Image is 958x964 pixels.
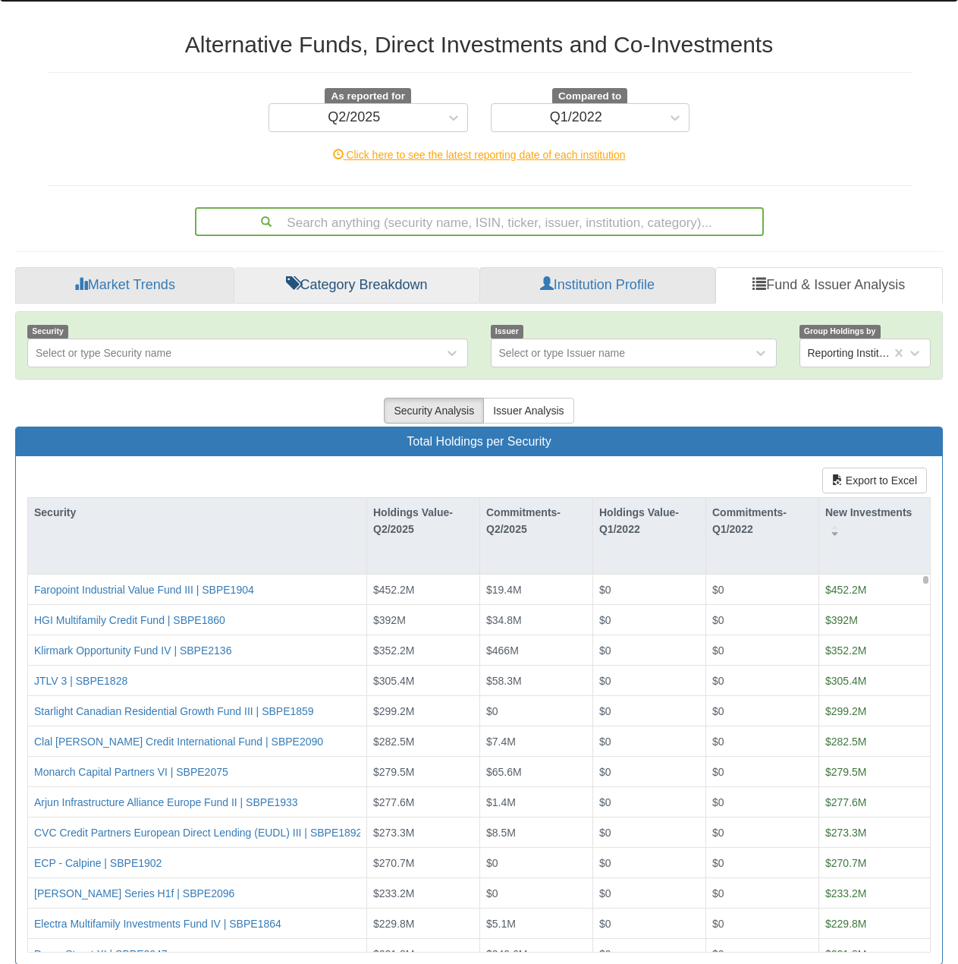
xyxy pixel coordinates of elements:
span: $0 [712,644,724,657]
span: $466M [486,644,519,657]
div: Select or type Security name [36,345,171,361]
span: $34.8M [486,614,522,626]
span: $0 [599,827,611,839]
div: Commitments-Q1/2022 [706,498,818,544]
span: $221.8M [373,948,414,960]
a: Market Trends [15,267,234,304]
span: $0 [486,887,498,899]
span: $452.2M [825,584,866,596]
span: $273.3M [825,827,866,839]
span: $0 [599,705,611,717]
span: $229.8M [373,918,414,930]
span: $8.5M [486,827,516,839]
button: JTLV 3 | SBPE1828 [34,673,127,688]
span: $352.2M [373,644,414,657]
div: ECP - Calpine | SBPE1902 [34,855,162,871]
span: $0 [712,614,724,626]
span: $392M [825,614,858,626]
button: Export to Excel [822,468,927,493]
button: Arjun Infrastructure Alliance Europe Fund II | SBPE1933 [34,795,298,810]
span: $0 [712,796,724,808]
span: Group Holdings by [799,325,881,338]
div: Security [28,498,366,527]
button: Dover Street XI | SBPE2047 [34,947,168,962]
span: $0 [599,948,611,960]
span: $277.6M [825,796,866,808]
div: Q1/2022 [550,110,602,125]
span: $0 [599,766,611,778]
span: $0 [599,796,611,808]
span: $270.7M [825,857,866,869]
span: $452.2M [373,584,414,596]
span: $233.2M [825,887,866,899]
span: $305.4M [373,675,414,687]
span: $282.5M [373,736,414,748]
span: $0 [599,584,611,596]
a: Category Breakdown [234,267,479,304]
span: $19.4M [486,584,522,596]
span: $0 [599,614,611,626]
span: $233.2M [373,887,414,899]
span: $0 [712,736,724,748]
span: $65.6M [486,766,522,778]
a: Fund & Issuer Analysis [715,267,943,304]
span: $1.4M [486,796,516,808]
button: HGI Multifamily Credit Fund | SBPE1860 [34,613,225,628]
span: $0 [712,948,724,960]
span: $305.4M [825,675,866,687]
button: Faropoint Industrial Value Fund III | SBPE1904 [34,582,254,597]
div: Select or type Issuer name [499,345,626,361]
button: Security Analysis [384,398,484,424]
span: $299.2M [373,705,414,717]
span: $279.5M [373,766,414,778]
a: Institution Profile [479,267,715,304]
button: Monarch Capital Partners VI | SBPE2075 [34,764,228,780]
div: Holdings Value-Q1/2022 [593,498,705,544]
span: Security [27,325,68,338]
span: $0 [599,675,611,687]
span: Compared to [552,88,627,105]
span: Issuer [491,325,524,338]
span: $352.2M [825,644,866,657]
div: Holdings Value-Q2/2025 [367,498,479,544]
span: $0 [712,675,724,687]
button: [PERSON_NAME] Series H1f | SBPE2096 [34,886,234,901]
span: $277.6M [373,796,414,808]
span: $221.8M [825,948,866,960]
button: Issuer Analysis [483,398,573,424]
div: Click here to see the latest reporting date of each institution [36,147,923,162]
span: $0 [486,857,498,869]
span: $0 [486,705,498,717]
span: $273.3M [373,827,414,839]
button: Klirmark Opportunity Fund IV | SBPE2136 [34,643,231,658]
div: CVC Credit Partners European Direct Lending (EUDL) III | SBPE1892 [34,825,362,840]
button: Clal [PERSON_NAME] Credit International Fund | SBPE2090 [34,734,323,749]
span: $5.1M [486,918,516,930]
span: $0 [712,766,724,778]
span: $299.2M [825,705,866,717]
span: As reported for [325,88,411,105]
button: Starlight Canadian Residential Growth Fund III | SBPE1859 [34,704,314,719]
h2: Alternative Funds, Direct Investments and Co-Investments [47,32,912,57]
div: Commitments-Q2/2025 [480,498,592,544]
button: Electra Multifamily Investments Fund IV | SBPE1864 [34,916,281,931]
div: Reporting Institutions [808,345,894,361]
span: $0 [599,887,611,899]
span: $0 [712,584,724,596]
span: $0 [712,918,724,930]
span: $0 [599,736,611,748]
span: $0 [599,918,611,930]
span: $0 [712,705,724,717]
h3: Total Holdings per Security [27,435,931,449]
div: New Investments [819,498,930,544]
span: $240.6M [486,948,527,960]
